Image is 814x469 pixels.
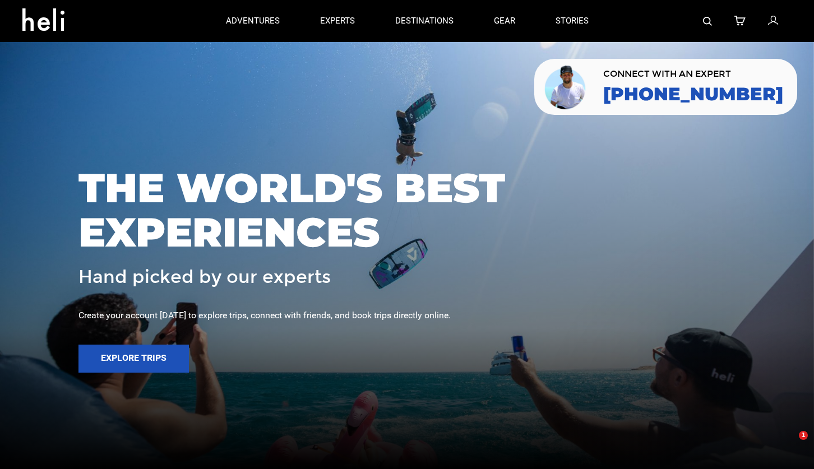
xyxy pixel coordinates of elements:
p: adventures [226,15,280,27]
p: experts [320,15,355,27]
img: search-bar-icon.svg [703,17,712,26]
span: 1 [799,431,808,440]
span: Hand picked by our experts [78,267,331,287]
div: Create your account [DATE] to explore trips, connect with friends, and book trips directly online. [78,309,736,322]
p: destinations [395,15,454,27]
img: contact our team [543,63,589,110]
span: CONNECT WITH AN EXPERT [603,69,783,78]
span: THE WORLD'S BEST EXPERIENCES [78,166,736,254]
iframe: Intercom live chat [776,431,803,458]
a: [PHONE_NUMBER] [603,84,783,104]
button: Explore Trips [78,345,189,373]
